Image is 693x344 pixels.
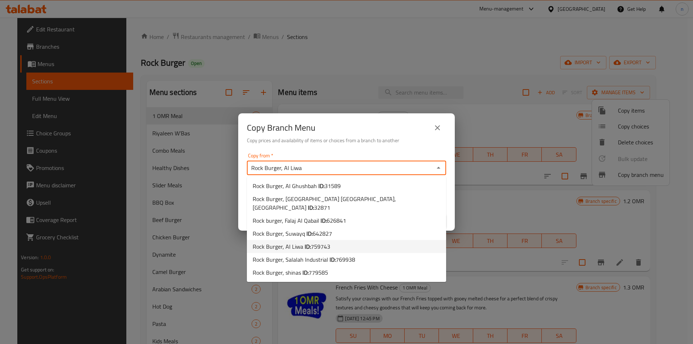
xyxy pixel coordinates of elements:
[253,229,332,238] span: Rock Burger, Suwayq
[306,228,313,239] b: ID:
[253,242,330,251] span: Rock Burger, Al Liwa
[247,136,446,144] h6: Copy prices and availability of items or choices from a branch to another
[318,180,324,191] b: ID:
[305,241,311,252] b: ID:
[429,119,446,136] button: close
[253,216,346,225] span: Rock burger, Falaj Al Qabail
[253,195,440,212] span: Rock Burger, [GEOGRAPHIC_DATA] [GEOGRAPHIC_DATA],[GEOGRAPHIC_DATA]
[253,268,328,277] span: Rock Burger, shinas
[247,122,315,134] h2: Copy Branch Menu
[336,254,355,265] span: 769938
[311,241,330,252] span: 759743
[302,267,309,278] b: ID:
[330,254,336,265] b: ID:
[324,180,341,191] span: 31589
[253,255,355,264] span: Rock Burger, Salalah Industrial
[327,215,346,226] span: 626841
[433,163,444,173] button: Close
[308,202,314,213] b: ID:
[309,267,328,278] span: 779585
[314,202,330,213] span: 32871
[321,215,327,226] b: ID:
[253,182,341,190] span: Rock Burger, Al Ghushbah
[313,228,332,239] span: 642827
